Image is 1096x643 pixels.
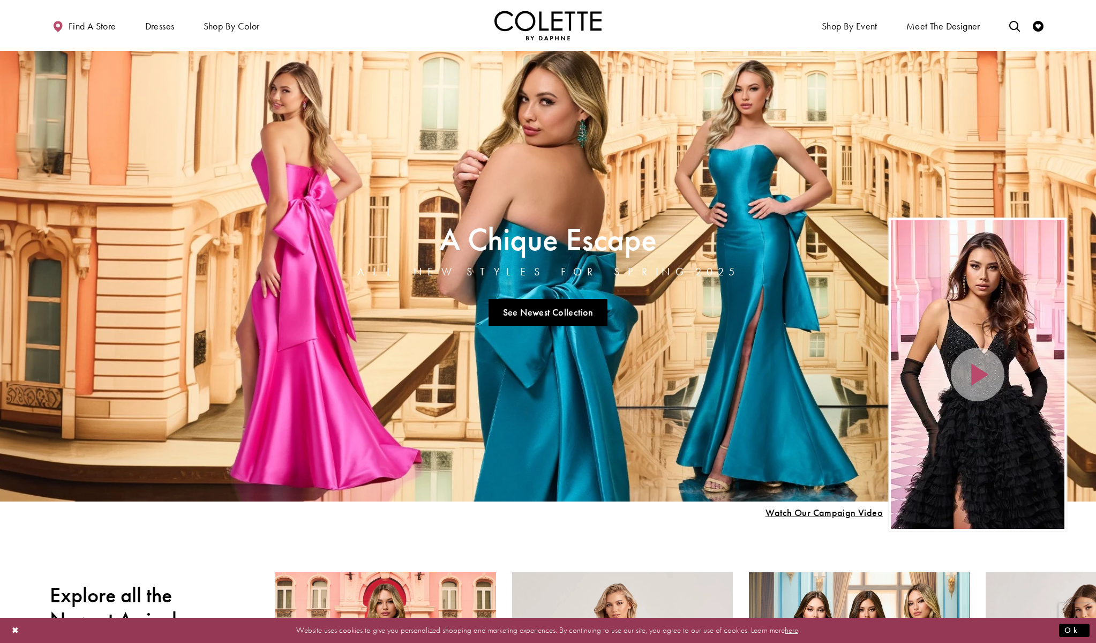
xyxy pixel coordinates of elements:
button: Submit Dialog [1059,624,1090,637]
a: See Newest Collection A Chique Escape All New Styles For Spring 2025 [489,299,607,326]
p: Website uses cookies to give you personalized shopping and marketing experiences. By continuing t... [77,623,1019,638]
span: Find a store [69,21,116,32]
a: Check Wishlist [1030,11,1046,40]
span: Play Slide #15 Video [765,507,883,518]
span: Shop By Event [819,11,880,40]
h2: Explore all the Newest Arrivals [50,583,189,632]
a: Meet the designer [904,11,983,40]
img: Colette by Daphne [494,11,602,40]
ul: Slider Links [354,295,742,330]
span: Shop by color [204,21,260,32]
span: Shop by color [201,11,262,40]
button: Close Dialog [6,621,25,640]
a: Toggle search [1007,11,1023,40]
span: Dresses [142,11,177,40]
span: Dresses [145,21,175,32]
a: Visit Home Page [494,11,602,40]
a: Find a store [50,11,118,40]
span: Shop By Event [822,21,877,32]
span: Meet the designer [906,21,980,32]
a: here [785,625,798,635]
